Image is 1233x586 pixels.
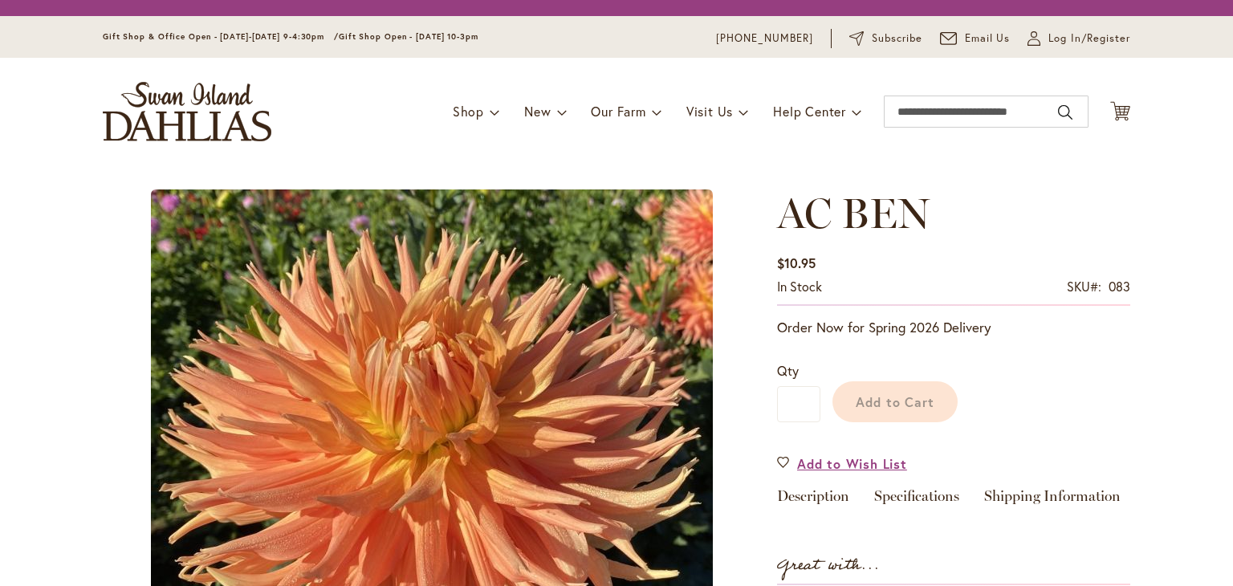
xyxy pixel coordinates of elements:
span: $10.95 [777,254,816,271]
a: Log In/Register [1027,31,1130,47]
a: [PHONE_NUMBER] [716,31,813,47]
a: Add to Wish List [777,454,907,473]
span: Our Farm [591,103,645,120]
span: Gift Shop Open - [DATE] 10-3pm [339,31,478,42]
span: AC BEN [777,188,930,238]
span: Log In/Register [1048,31,1130,47]
a: Specifications [874,489,959,512]
span: Email Us [965,31,1011,47]
span: Gift Shop & Office Open - [DATE]-[DATE] 9-4:30pm / [103,31,339,42]
span: Shop [453,103,484,120]
a: store logo [103,82,271,141]
a: Subscribe [849,31,922,47]
div: Detailed Product Info [777,489,1130,512]
strong: Great with... [777,552,880,579]
a: Shipping Information [984,489,1121,512]
span: Subscribe [872,31,922,47]
strong: SKU [1067,278,1101,295]
div: Availability [777,278,822,296]
span: Qty [777,362,799,379]
span: Help Center [773,103,846,120]
span: Add to Wish List [797,454,907,473]
a: Description [777,489,849,512]
div: 083 [1109,278,1130,296]
p: Order Now for Spring 2026 Delivery [777,318,1130,337]
a: Email Us [940,31,1011,47]
button: Search [1058,100,1072,125]
span: In stock [777,278,822,295]
span: Visit Us [686,103,733,120]
span: New [524,103,551,120]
